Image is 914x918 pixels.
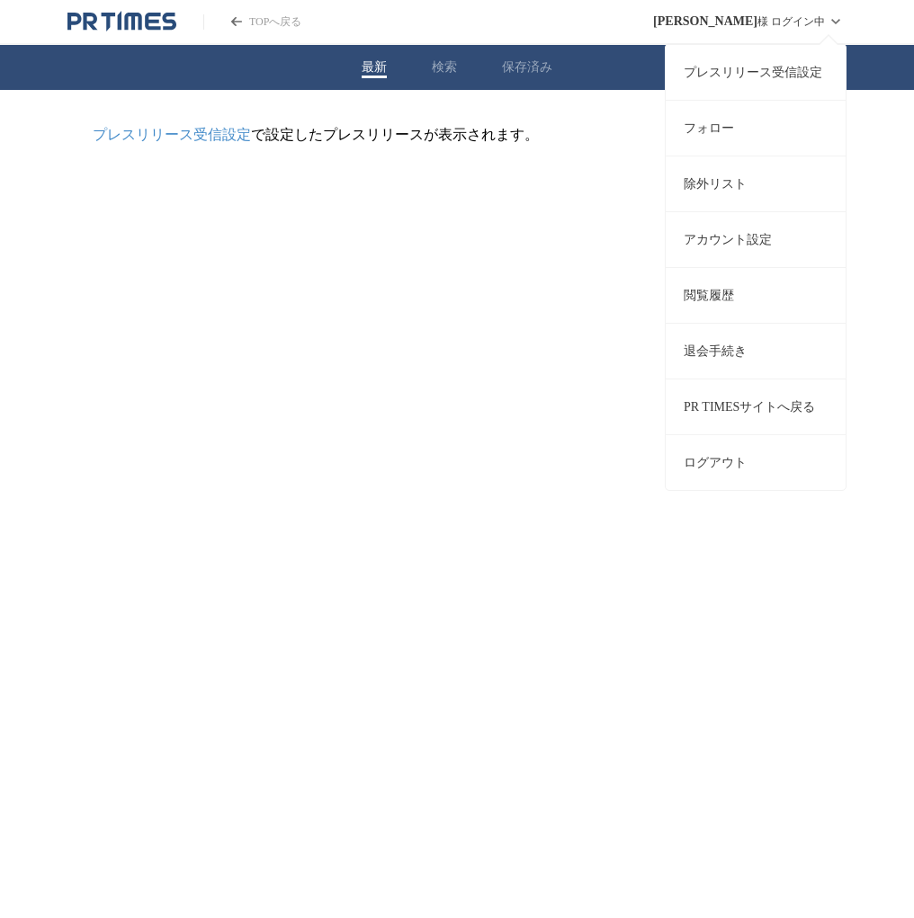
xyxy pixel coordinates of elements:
[666,434,846,490] button: ログアウト
[432,59,457,76] button: 検索
[666,44,846,100] a: プレスリリース受信設定
[93,127,251,142] a: プレスリリース受信設定
[502,59,552,76] button: 保存済み
[666,267,846,323] a: 閲覧履歴
[67,11,176,32] a: PR TIMESのトップページはこちら
[362,59,387,76] button: 最新
[666,323,846,379] a: 退会手続き
[203,14,301,30] a: PR TIMESのトップページはこちら
[666,156,846,211] a: 除外リスト
[666,100,846,156] a: フォロー
[666,379,846,434] a: PR TIMESサイトへ戻る
[93,126,821,145] p: で設定したプレスリリースが表示されます。
[653,14,757,29] span: [PERSON_NAME]
[666,211,846,267] a: アカウント設定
